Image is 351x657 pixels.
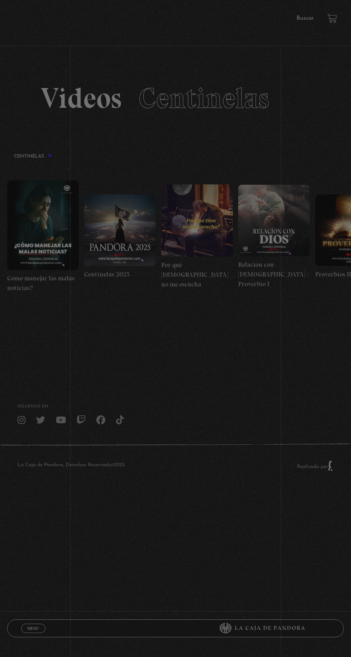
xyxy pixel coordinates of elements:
h3: Centinelas [14,154,52,159]
a: Buscar [297,15,314,21]
h4: Centinelas 2025 [84,270,156,279]
a: Relación con [DEMOGRAPHIC_DATA] / Proverbio I [238,166,310,308]
h4: Como manejar las malas noticias? [7,274,79,293]
span: Centinelas [139,81,269,115]
a: Como manejar las malas noticias? [7,166,79,308]
a: Centinelas 2025 [84,166,156,308]
h4: Relación con [DEMOGRAPHIC_DATA] / Proverbio I [238,260,310,289]
h4: SÍguenos en: [18,405,333,409]
p: La Caja de Pandora, Derechos Reservados 2025 [18,460,125,471]
a: Realizado por [297,464,333,469]
a: View your shopping cart [327,14,337,23]
a: Por qué [DEMOGRAPHIC_DATA] no me escucha [161,166,233,308]
h2: Videos [41,84,311,112]
h4: Por qué [DEMOGRAPHIC_DATA] no me escucha [161,260,233,289]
